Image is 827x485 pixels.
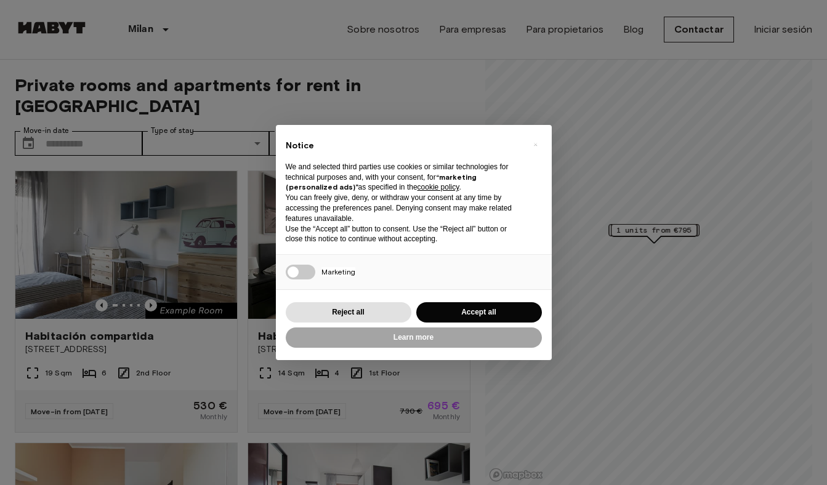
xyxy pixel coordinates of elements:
[286,327,542,348] button: Learn more
[533,137,538,152] span: ×
[286,302,411,323] button: Reject all
[418,183,459,191] a: cookie policy
[286,162,522,193] p: We and selected third parties use cookies or similar technologies for technical purposes and, wit...
[416,302,542,323] button: Accept all
[286,193,522,223] p: You can freely give, deny, or withdraw your consent at any time by accessing the preferences pane...
[526,135,546,154] button: Close this notice
[286,172,477,192] strong: “marketing (personalized ads)”
[286,140,522,152] h2: Notice
[286,224,522,245] p: Use the “Accept all” button to consent. Use the “Reject all” button or close this notice to conti...
[321,267,355,276] span: Marketing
